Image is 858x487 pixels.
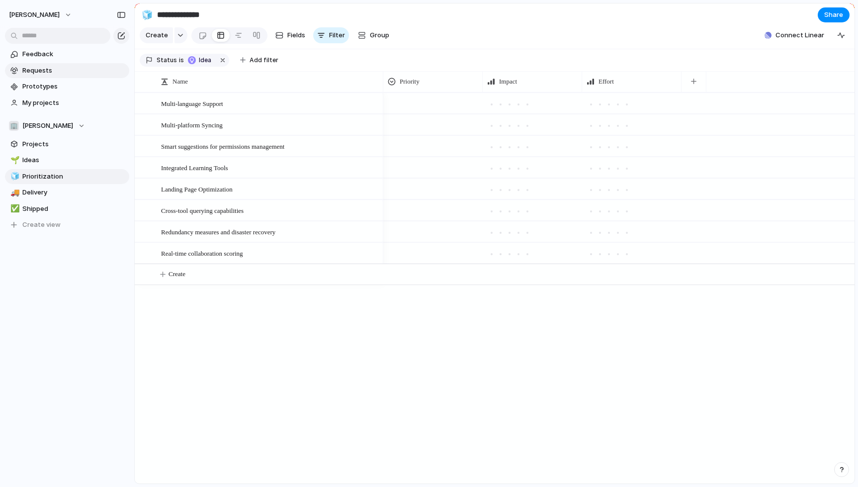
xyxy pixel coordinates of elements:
a: 🧊Prioritization [5,169,129,184]
div: 🧊 [142,8,153,21]
span: Feedback [22,49,126,59]
span: Create view [22,220,61,230]
a: 🚚Delivery [5,185,129,200]
span: [PERSON_NAME] [22,121,73,131]
span: [PERSON_NAME] [9,10,60,20]
button: is [177,55,186,66]
span: Share [824,10,843,20]
span: Projects [22,139,126,149]
span: Add filter [250,56,278,65]
span: Connect Linear [775,30,824,40]
button: [PERSON_NAME] [4,7,77,23]
button: Add filter [234,53,284,67]
button: 🧊 [9,172,19,182]
span: Effort [599,77,614,87]
span: Impact [499,77,517,87]
span: Idea [199,56,213,65]
span: Fields [287,30,305,40]
button: Connect Linear [761,28,828,43]
a: 🌱Ideas [5,153,129,168]
a: Prototypes [5,79,129,94]
span: Requests [22,66,126,76]
span: Real-time collaboration scoring [161,247,243,259]
button: 🏢[PERSON_NAME] [5,118,129,133]
button: 🌱 [9,155,19,165]
span: is [179,56,184,65]
span: Redundancy measures and disaster recovery [161,226,275,237]
div: 🏢 [9,121,19,131]
a: My projects [5,96,129,110]
span: Prototypes [22,82,126,92]
button: Filter [313,27,349,43]
span: Cross-tool querying capabilities [161,204,244,216]
span: Create [146,30,168,40]
div: ✅ [10,203,17,214]
span: Multi-language Support [161,97,223,109]
span: Ideas [22,155,126,165]
button: Group [353,27,394,43]
a: Feedback [5,47,129,62]
a: Projects [5,137,129,152]
span: Delivery [22,188,126,197]
span: Priority [400,77,420,87]
button: Idea [185,55,216,66]
div: 🧊 [10,171,17,182]
span: Smart suggestions for permissions management [161,140,284,152]
a: Requests [5,63,129,78]
span: Name [172,77,188,87]
button: ✅ [9,204,19,214]
a: ✅Shipped [5,201,129,216]
span: Status [157,56,177,65]
button: Create [140,27,173,43]
span: Multi-platform Syncing [161,119,223,130]
span: Group [370,30,389,40]
div: 🚚 [10,187,17,198]
button: 🚚 [9,188,19,197]
span: Shipped [22,204,126,214]
span: Landing Page Optimization [161,183,233,195]
span: Filter [329,30,345,40]
button: Share [818,7,850,22]
span: Integrated Learning Tools [161,162,228,173]
button: 🧊 [139,7,155,23]
div: 🌱 [10,155,17,166]
button: Fields [271,27,309,43]
span: My projects [22,98,126,108]
span: Prioritization [22,172,126,182]
button: Create view [5,217,129,232]
span: Create [169,269,185,279]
